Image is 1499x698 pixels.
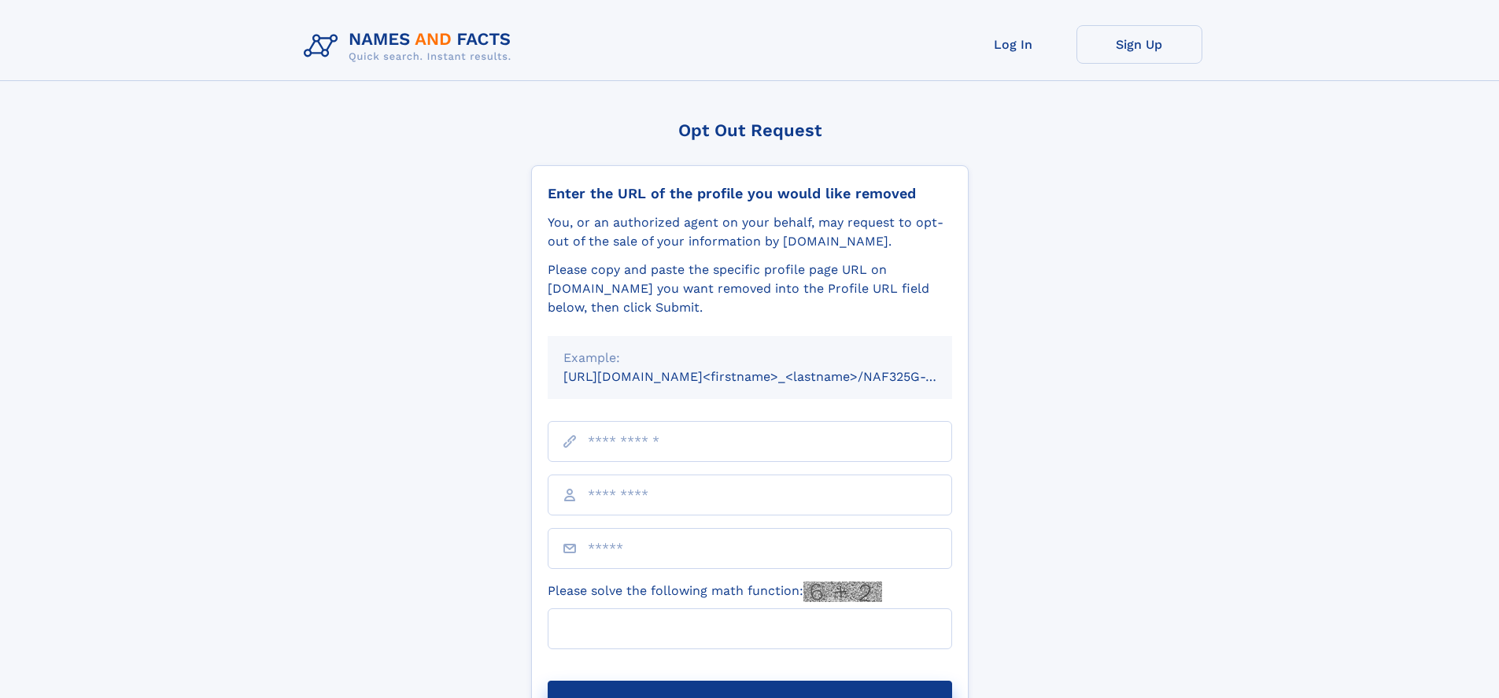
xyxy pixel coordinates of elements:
[951,25,1076,64] a: Log In
[548,260,952,317] div: Please copy and paste the specific profile page URL on [DOMAIN_NAME] you want removed into the Pr...
[548,185,952,202] div: Enter the URL of the profile you would like removed
[531,120,969,140] div: Opt Out Request
[563,369,982,384] small: [URL][DOMAIN_NAME]<firstname>_<lastname>/NAF325G-xxxxxxxx
[297,25,524,68] img: Logo Names and Facts
[563,349,936,367] div: Example:
[1076,25,1202,64] a: Sign Up
[548,213,952,251] div: You, or an authorized agent on your behalf, may request to opt-out of the sale of your informatio...
[548,582,882,602] label: Please solve the following math function:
